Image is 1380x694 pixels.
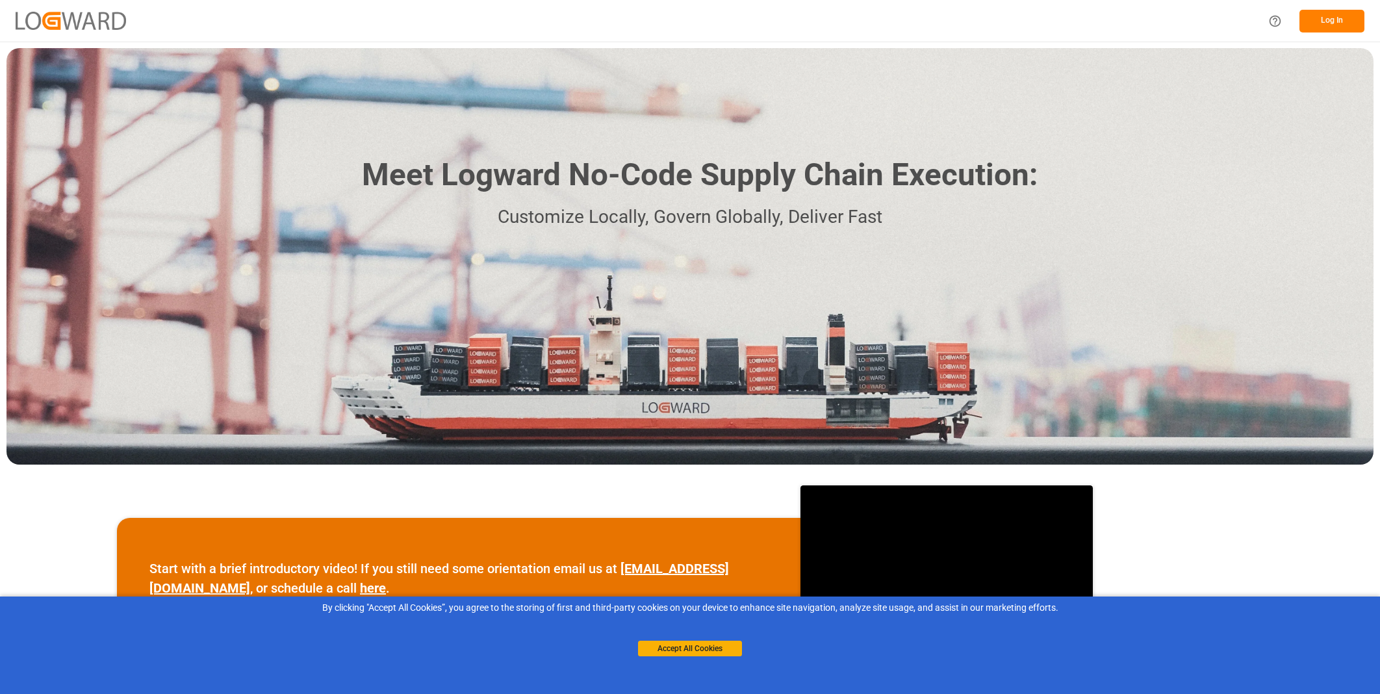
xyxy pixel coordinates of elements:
button: Log In [1299,10,1364,32]
p: Customize Locally, Govern Globally, Deliver Fast [342,203,1038,232]
a: here [360,580,386,596]
button: Accept All Cookies [638,641,742,656]
a: [EMAIL_ADDRESS][DOMAIN_NAME] [149,561,729,596]
p: Start with a brief introductory video! If you still need some orientation email us at , or schedu... [149,559,768,598]
img: Logward_new_orange.png [16,12,126,29]
h1: Meet Logward No-Code Supply Chain Execution: [362,152,1038,198]
button: Help Center [1260,6,1290,36]
div: By clicking "Accept All Cookies”, you agree to the storing of first and third-party cookies on yo... [9,601,1371,615]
